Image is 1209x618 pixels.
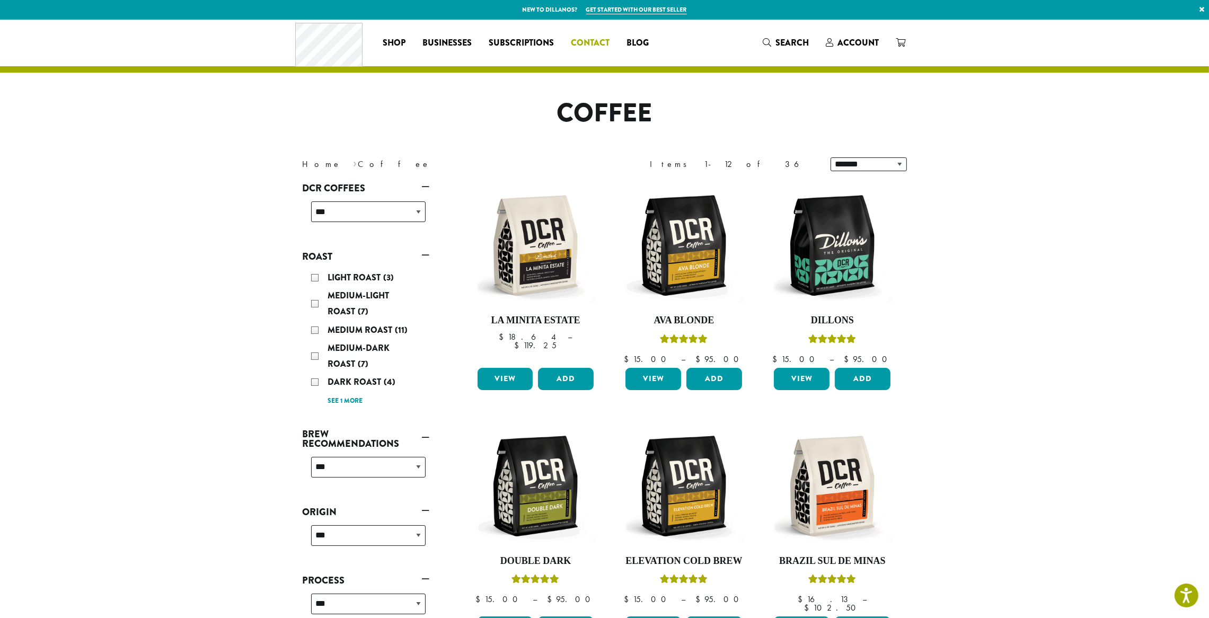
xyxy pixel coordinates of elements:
[358,305,369,317] span: (7)
[328,271,384,284] span: Light Roast
[623,425,745,547] img: DCR-12oz-Elevation-Cold-Brew-Stock-scaled.png
[474,425,596,547] img: DCR-12oz-Double-Dark-Stock-scaled.png
[303,503,430,521] a: Origin
[384,376,396,388] span: (4)
[624,354,671,365] bdi: 15.00
[571,37,610,50] span: Contact
[514,340,557,351] bdi: 119.25
[844,354,853,365] span: $
[511,573,559,589] div: Rated 4.50 out of 5
[303,453,430,490] div: Brew Recommendations
[625,368,681,390] a: View
[771,555,893,567] h4: Brazil Sul De Minas
[754,34,817,51] a: Search
[474,184,596,306] img: DCR-12oz-La-Minita-Estate-Stock-scaled.png
[798,594,852,605] bdi: 16.13
[686,368,742,390] button: Add
[328,396,363,407] a: See 1 more
[804,602,861,613] bdi: 102.50
[374,34,414,51] a: Shop
[586,5,687,14] a: Get started with our best seller
[837,37,879,49] span: Account
[303,571,430,589] a: Process
[626,37,649,50] span: Blog
[303,266,430,412] div: Roast
[475,184,597,364] a: La Minita Estate
[328,342,390,370] span: Medium-Dark Roast
[514,340,523,351] span: $
[383,37,405,50] span: Shop
[303,248,430,266] a: Roast
[695,354,744,365] bdi: 95.00
[547,594,556,605] span: $
[623,425,745,613] a: Elevation Cold BrewRated 5.00 out of 5
[489,37,554,50] span: Subscriptions
[475,425,597,613] a: Double DarkRated 4.50 out of 5
[623,184,745,364] a: Ava BlondeRated 5.00 out of 5
[624,594,633,605] span: $
[303,179,430,197] a: DCR Coffees
[499,331,558,342] bdi: 18.64
[478,368,533,390] a: View
[623,315,745,326] h4: Ava Blonde
[303,425,430,453] a: Brew Recommendations
[835,368,890,390] button: Add
[771,315,893,326] h4: Dillons
[844,354,892,365] bdi: 95.00
[862,594,867,605] span: –
[808,573,856,589] div: Rated 5.00 out of 5
[499,331,508,342] span: $
[771,425,893,613] a: Brazil Sul De MinasRated 5.00 out of 5
[772,354,819,365] bdi: 15.00
[533,594,537,605] span: –
[650,158,815,171] div: Items 1-12 of 36
[568,331,572,342] span: –
[303,158,589,171] nav: Breadcrumb
[774,368,829,390] a: View
[695,594,744,605] bdi: 95.00
[328,376,384,388] span: Dark Roast
[475,594,523,605] bdi: 15.00
[771,425,893,547] img: DCR-12oz-Brazil-Sul-De-Minas-Stock-scaled.png
[384,271,394,284] span: (3)
[623,555,745,567] h4: Elevation Cold Brew
[295,98,915,129] h1: Coffee
[353,154,357,171] span: ›
[303,158,342,170] a: Home
[624,354,633,365] span: $
[681,594,685,605] span: –
[623,184,745,306] img: DCR-12oz-Ava-Blonde-Stock-scaled.png
[475,594,484,605] span: $
[328,289,390,317] span: Medium-Light Roast
[475,315,597,326] h4: La Minita Estate
[695,594,704,605] span: $
[395,324,408,336] span: (11)
[772,354,781,365] span: $
[358,358,369,370] span: (7)
[804,602,813,613] span: $
[660,573,708,589] div: Rated 5.00 out of 5
[771,184,893,364] a: DillonsRated 5.00 out of 5
[695,354,704,365] span: $
[808,333,856,349] div: Rated 5.00 out of 5
[547,594,595,605] bdi: 95.00
[624,594,671,605] bdi: 15.00
[475,555,597,567] h4: Double Dark
[538,368,594,390] button: Add
[771,184,893,306] img: DCR-12oz-Dillons-Stock-scaled.png
[798,594,807,605] span: $
[660,333,708,349] div: Rated 5.00 out of 5
[775,37,809,49] span: Search
[829,354,834,365] span: –
[303,521,430,559] div: Origin
[681,354,685,365] span: –
[303,197,430,235] div: DCR Coffees
[422,37,472,50] span: Businesses
[328,324,395,336] span: Medium Roast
